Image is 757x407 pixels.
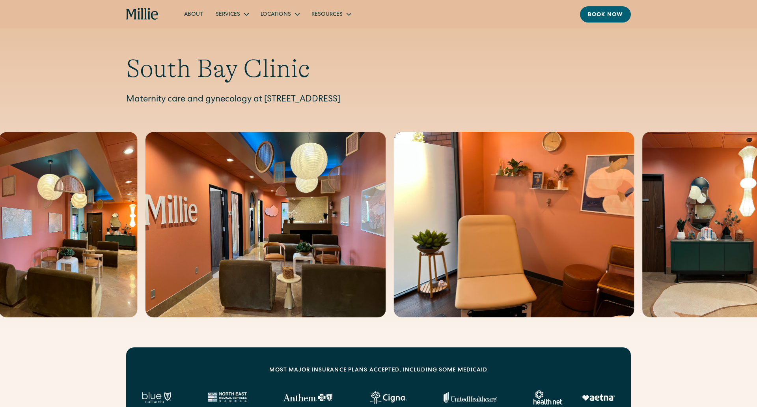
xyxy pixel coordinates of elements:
[254,8,305,21] div: Locations
[142,392,171,403] img: Blue California logo
[178,8,209,21] a: About
[283,394,332,401] img: Anthem Logo
[126,8,159,21] a: home
[126,54,631,84] h1: South Bay Clinic
[261,11,291,19] div: Locations
[305,8,357,21] div: Resources
[209,8,254,21] div: Services
[207,392,247,403] img: North East Medical Services logo
[588,11,623,19] div: Book now
[126,94,631,107] p: Maternity care and gynecology at [STREET_ADDRESS]
[444,392,497,403] img: United Healthcare logo
[269,366,487,375] div: MOST MAJOR INSURANCE PLANS ACCEPTED, INCLUDING some MEDICAID
[533,390,563,405] img: Healthnet logo
[216,11,240,19] div: Services
[369,391,407,404] img: Cigna logo
[582,394,615,401] img: Aetna logo
[311,11,343,19] div: Resources
[580,6,631,23] a: Book now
